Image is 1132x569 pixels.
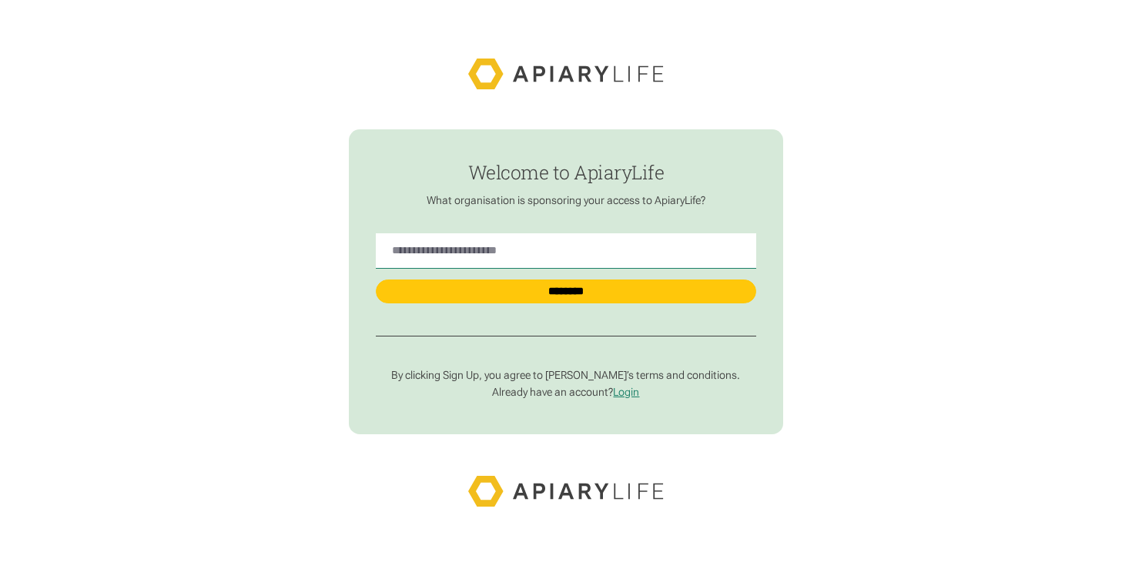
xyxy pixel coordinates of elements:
p: By clicking Sign Up, you agree to [PERSON_NAME]’s terms and conditions. [376,369,756,383]
form: find-employer [349,129,784,434]
h1: Welcome to ApiaryLife [376,162,756,182]
a: Login [613,386,639,398]
p: Already have an account? [376,386,756,400]
p: What organisation is sponsoring your access to ApiaryLife? [376,194,756,208]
